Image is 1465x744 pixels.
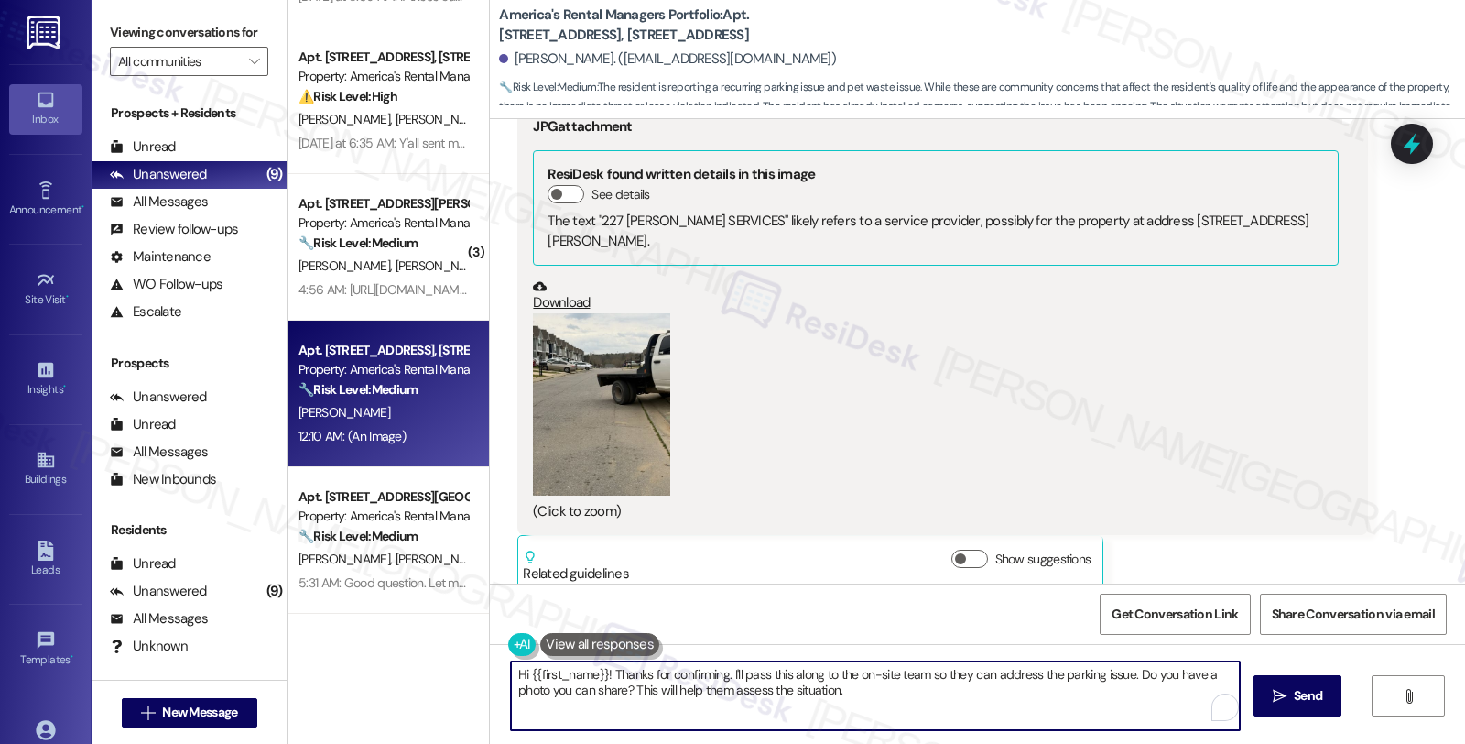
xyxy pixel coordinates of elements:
[71,651,73,663] span: •
[110,18,268,47] label: Viewing conversations for
[511,662,1240,730] textarea: To enrich screen reader interactions, please activate Accessibility in Grammarly extension settings
[533,502,1338,521] div: (Click to zoom)
[298,574,1304,591] div: 5:31 AM: Good question. Let me check if we have the list of approved vendors for fence installati...
[63,380,66,393] span: •
[298,381,418,398] strong: 🔧 Risk Level: Medium
[110,192,208,212] div: All Messages
[1260,594,1447,635] button: Share Conversation via email
[122,698,257,728] button: New Message
[298,428,406,444] div: 12:10 AM: (An Image)
[118,47,239,76] input: All communities
[995,550,1091,569] label: Show suggestions
[298,360,468,379] div: Property: America's Rental Managers Portfolio
[298,257,396,274] span: [PERSON_NAME]
[110,165,207,184] div: Unanswered
[523,550,629,584] div: Related guidelines
[81,201,84,213] span: •
[298,67,468,86] div: Property: America's Rental Managers Portfolio
[162,703,237,722] span: New Message
[262,577,288,606] div: (9)
[548,212,1323,251] div: The text "227 [PERSON_NAME] SERVICES" likely refers to a service provider, possibly for the prope...
[9,535,82,585] a: Leads
[533,313,670,497] button: Zoom image
[499,49,836,69] div: [PERSON_NAME]. ([EMAIL_ADDRESS][DOMAIN_NAME])
[548,165,815,183] b: ResiDesk found written details in this image
[110,470,216,489] div: New Inbounds
[298,487,468,507] div: Apt. [STREET_ADDRESS][GEOGRAPHIC_DATA][STREET_ADDRESS]
[66,290,69,303] span: •
[396,257,487,274] span: [PERSON_NAME]
[1100,594,1250,635] button: Get Conversation Link
[9,265,82,314] a: Site Visit •
[27,16,64,49] img: ResiDesk Logo
[9,355,82,404] a: Insights •
[499,78,1465,137] span: : The resident is reporting a recurring parking issue and pet waste issue. While these are commun...
[9,625,82,674] a: Templates •
[298,235,418,251] strong: 🔧 Risk Level: Medium
[298,194,468,213] div: Apt. [STREET_ADDRESS][PERSON_NAME][PERSON_NAME]
[110,582,207,601] div: Unanswered
[298,551,396,567] span: [PERSON_NAME]
[110,137,176,157] div: Unread
[249,54,259,69] i: 
[1402,689,1416,704] i: 
[533,117,632,136] b: JPG attachment
[591,185,649,204] label: See details
[298,48,468,67] div: Apt. [STREET_ADDRESS], [STREET_ADDRESS]
[298,213,468,233] div: Property: America's Rental Managers Portfolio
[110,247,211,267] div: Maintenance
[1112,605,1238,624] span: Get Conversation Link
[110,388,207,407] div: Unanswered
[1294,686,1322,706] span: Send
[110,302,181,322] div: Escalate
[110,609,208,629] div: All Messages
[298,507,468,526] div: Property: America's Rental Managers Portfolio
[298,528,418,544] strong: 🔧 Risk Level: Medium
[9,444,82,494] a: Buildings
[396,551,487,567] span: [PERSON_NAME]
[1272,605,1435,624] span: Share Conversation via email
[533,279,1338,312] a: Download
[499,5,865,45] b: America's Rental Managers Portfolio: Apt. [STREET_ADDRESS], [STREET_ADDRESS]
[110,220,238,239] div: Review follow-ups
[298,341,468,360] div: Apt. [STREET_ADDRESS], [STREET_ADDRESS]
[92,104,287,123] div: Prospects + Residents
[141,706,155,720] i: 
[499,80,596,94] strong: 🔧 Risk Level: Medium
[110,443,208,462] div: All Messages
[92,520,287,540] div: Residents
[92,354,287,373] div: Prospects
[110,275,222,294] div: WO Follow-ups
[298,404,390,421] span: [PERSON_NAME]
[110,415,176,434] div: Unread
[298,111,396,127] span: [PERSON_NAME]
[396,111,487,127] span: [PERSON_NAME]
[298,88,397,104] strong: ⚠️ Risk Level: High
[110,554,176,574] div: Unread
[262,160,288,189] div: (9)
[1273,689,1286,704] i: 
[1253,675,1342,717] button: Send
[298,281,469,298] div: 4:56 AM: [URL][DOMAIN_NAME]
[9,84,82,134] a: Inbox
[110,637,188,656] div: Unknown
